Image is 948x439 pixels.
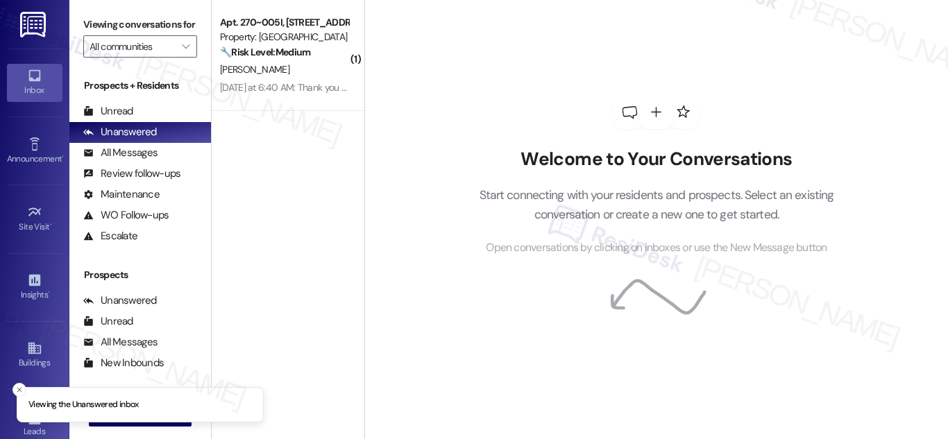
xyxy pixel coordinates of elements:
div: Escalate [83,229,137,243]
div: Property: [GEOGRAPHIC_DATA] [220,30,348,44]
p: Start connecting with your residents and prospects. Select an existing conversation or create a n... [458,185,855,225]
span: Open conversations by clicking on inboxes or use the New Message button [486,239,827,257]
a: Insights • [7,268,62,306]
i:  [182,41,189,52]
a: Site Visit • [7,200,62,238]
div: All Messages [83,146,158,160]
button: Close toast [12,383,26,397]
div: Unanswered [83,125,157,139]
h2: Welcome to Your Conversations [458,148,855,171]
div: WO Follow-ups [83,208,169,223]
img: ResiDesk Logo [20,12,49,37]
p: Viewing the Unanswered inbox [28,399,139,411]
div: Review follow-ups [83,166,180,181]
div: Prospects [69,268,211,282]
a: Inbox [7,64,62,101]
div: Unread [83,314,133,329]
span: • [50,220,52,230]
div: Prospects + Residents [69,78,211,93]
div: Apt. 270~005I, [STREET_ADDRESS] [220,15,348,30]
span: • [62,152,64,162]
a: Buildings [7,336,62,374]
div: Maintenance [83,187,160,202]
span: [PERSON_NAME] [220,63,289,76]
input: All communities [90,35,175,58]
strong: 🔧 Risk Level: Medium [220,46,310,58]
label: Viewing conversations for [83,14,197,35]
div: Unanswered [83,293,157,308]
span: • [48,288,50,298]
div: All Messages [83,335,158,350]
div: New Inbounds [83,356,164,370]
div: Unread [83,104,133,119]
